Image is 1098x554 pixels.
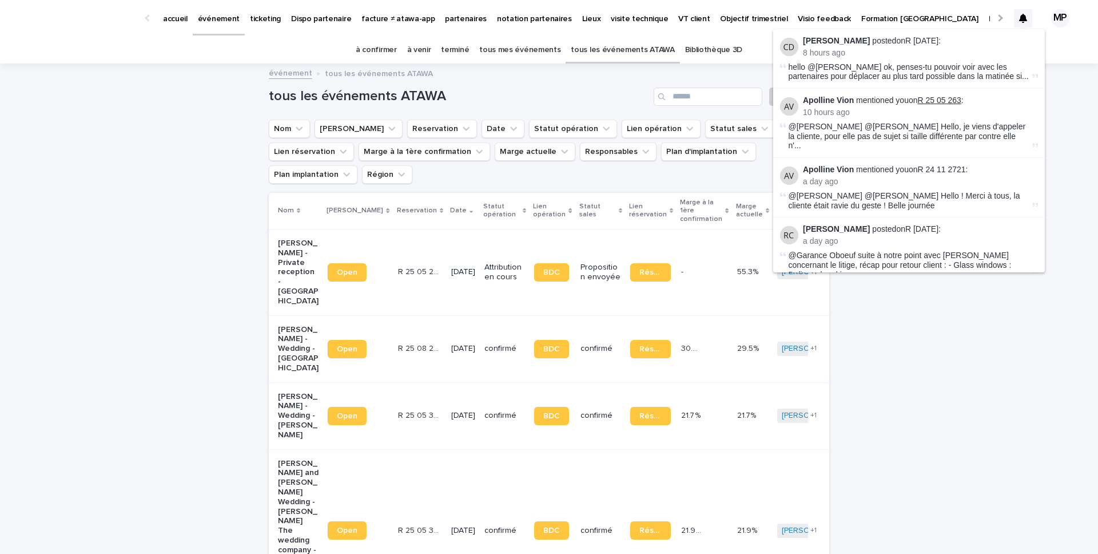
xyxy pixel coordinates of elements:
div: MP [1051,9,1069,27]
p: posted on : [803,224,1038,234]
input: Search [654,88,762,106]
p: Proposition envoyée [580,263,621,282]
p: R 25 05 3705 [398,409,441,421]
span: Open [337,412,357,420]
p: confirmé [580,411,621,421]
p: - [681,265,686,277]
span: hello @[PERSON_NAME] ok, penses-tu pouvoir voir avec les partenaires pour déplacer au plus tard p... [789,62,1030,82]
p: Statut opération [483,200,520,221]
span: + 1 [810,527,817,534]
button: Marge actuelle [495,143,575,161]
button: Responsables [580,143,657,161]
strong: [PERSON_NAME] [803,36,870,45]
a: R [DATE] [905,224,938,234]
strong: Apolline Vion [803,96,854,105]
a: BDC [534,521,569,540]
p: 10 hours ago [803,108,1038,117]
img: Ls34BcGeRexTGTNfXpUC [23,7,134,30]
p: 30.9 % [681,342,704,354]
p: Lien opération [533,200,566,221]
p: tous les événements ATAWA [325,66,433,79]
p: a day ago [803,177,1038,187]
p: confirmé [580,344,621,354]
p: confirmé [484,411,525,421]
a: R 25 05 263 [918,96,961,105]
p: posted on : [803,36,1038,46]
a: Add New [769,88,829,106]
p: confirmé [484,526,525,536]
p: 8 hours ago [803,48,1038,58]
p: Nom [278,204,294,217]
img: Romane Camus [780,226,798,244]
a: Open [328,340,367,358]
span: Réservation [639,345,662,353]
img: Céline Dislaire [780,38,798,56]
button: Marge à la 1ère confirmation [359,143,490,161]
p: [DATE] [451,411,475,421]
a: [PERSON_NAME] [782,411,844,421]
a: [PERSON_NAME] [782,344,844,354]
a: terminé [441,37,469,64]
button: Date [482,120,524,138]
p: Attribution en cours [484,263,525,282]
span: BDC [543,345,560,353]
img: Apolline Vion [780,167,798,185]
span: + 1 [810,412,817,419]
p: Marge à la 1ère confirmation [680,196,722,225]
a: événement [269,66,312,79]
span: Réservation [639,412,662,420]
p: 21.7 % [681,409,703,421]
a: BDC [534,407,569,425]
button: Statut opération [529,120,617,138]
button: Nom [269,120,310,138]
a: Open [328,407,367,425]
p: [PERSON_NAME] - Private reception - [GEOGRAPHIC_DATA] [278,239,319,306]
span: @[PERSON_NAME] @[PERSON_NAME] Hello, je viens d'appeler la cliente, pour elle pas de sujet si tai... [789,122,1030,151]
a: Réservation [630,263,671,282]
p: 29.5% [737,342,761,354]
a: [PERSON_NAME] [782,526,844,536]
p: [PERSON_NAME] - Wedding - [PERSON_NAME] [278,392,319,440]
a: Open [328,263,367,282]
span: Open [337,345,357,353]
strong: Apolline Vion [803,165,854,174]
button: Plan d'implantation [661,143,756,161]
p: Reservation [397,204,437,217]
span: @Garance Oboeuf suite à notre point avec [PERSON_NAME] concernant le litige, récap pour retour cl... [789,251,1030,279]
p: Marge actuelle [736,200,763,221]
p: 21.9% [737,524,759,536]
h1: tous les événements ATAWA [269,88,649,105]
tr: [PERSON_NAME] - Wedding - [PERSON_NAME]OpenR 25 05 3705R 25 05 3705 [DATE]confirméBDCconfirméRése... [269,382,1005,449]
tr: [PERSON_NAME] - Private reception - [GEOGRAPHIC_DATA]OpenR 25 05 263R 25 05 263 [DATE]Attribution... [269,229,1005,315]
p: confirmé [484,344,525,354]
button: Lien opération [622,120,701,138]
p: R 25 05 3506 [398,524,441,536]
a: R [DATE] [905,36,938,45]
a: à venir [407,37,431,64]
p: R 25 08 241 [398,342,441,354]
a: BDC [534,340,569,358]
p: [DATE] [451,267,475,277]
button: Plan implantation [269,165,357,184]
button: Lien Stacker [315,120,403,138]
p: [DATE] [451,526,475,536]
p: Date [450,204,467,217]
p: mentioned you on : [803,165,1038,175]
a: Réservation [630,340,671,358]
tr: [PERSON_NAME] - Wedding - [GEOGRAPHIC_DATA]OpenR 25 08 241R 25 08 241 [DATE]confirméBDCconfirméRé... [269,315,1005,382]
button: Lien réservation [269,143,354,161]
a: Réservation [630,407,671,425]
p: [PERSON_NAME] [327,204,383,217]
span: Réservation [639,527,662,535]
a: tous les événements ATAWA [571,37,674,64]
a: R 24 11 2721 [918,165,966,174]
a: BDC [534,263,569,282]
p: confirmé [580,526,621,536]
p: Statut sales [579,200,616,221]
span: BDC [543,412,560,420]
a: tous mes événements [479,37,560,64]
a: Bibliothèque 3D [685,37,742,64]
p: mentioned you on : [803,96,1038,105]
p: 21.7% [737,409,758,421]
